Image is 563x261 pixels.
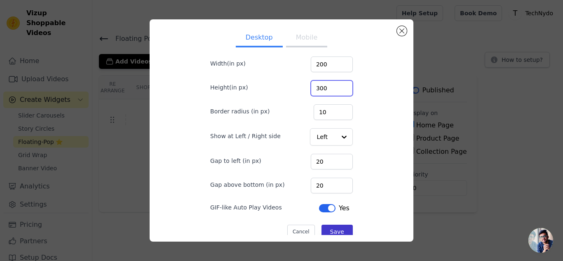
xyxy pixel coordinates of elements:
[321,225,353,239] button: Save
[286,29,327,47] button: Mobile
[210,59,246,68] label: Width(in px)
[236,29,283,47] button: Desktop
[287,225,315,239] button: Cancel
[210,83,248,92] label: Height(in px)
[339,203,350,213] span: Yes
[210,181,285,189] label: Gap above bottom (in px)
[210,203,282,212] label: GIF-like Auto Play Videos
[210,107,270,115] label: Border radius (in px)
[210,157,261,165] label: Gap to left (in px)
[210,132,281,140] label: Show at Left / Right side
[397,26,407,36] button: Close modal
[528,228,553,253] a: Open chat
